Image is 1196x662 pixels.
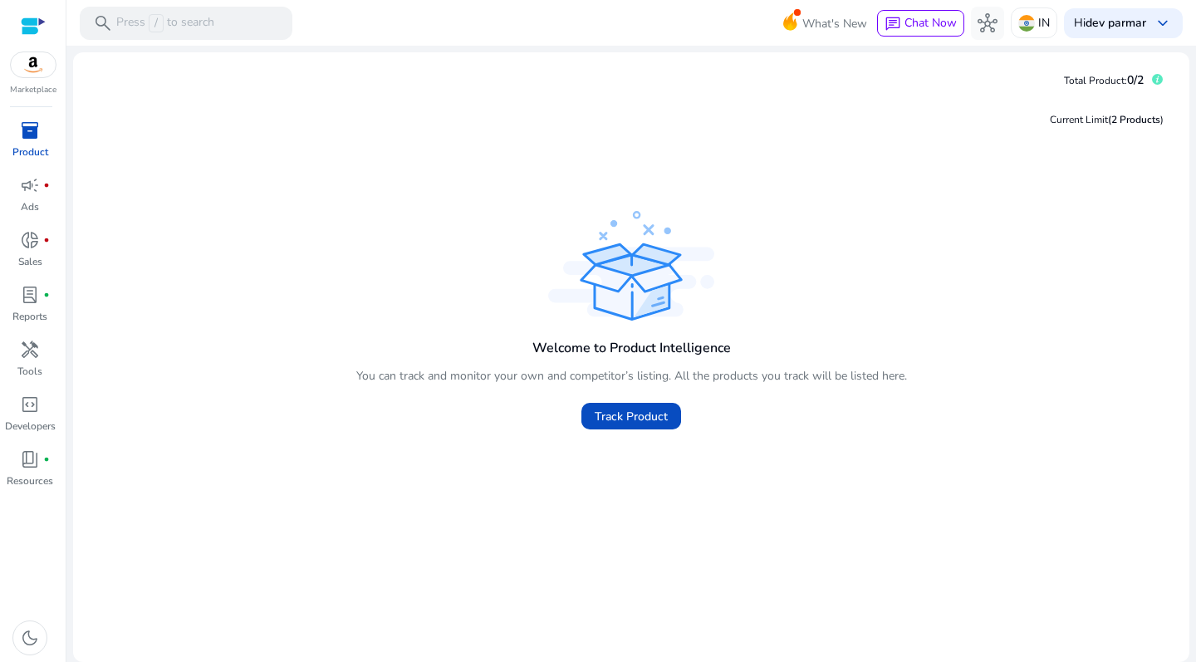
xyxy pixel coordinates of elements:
p: Ads [21,199,39,214]
p: Marketplace [10,84,56,96]
span: fiber_manual_record [43,237,50,243]
span: code_blocks [20,395,40,414]
span: Total Product: [1064,74,1127,87]
p: Hi [1074,17,1146,29]
p: Resources [7,473,53,488]
span: keyboard_arrow_down [1153,13,1173,33]
span: fiber_manual_record [43,182,50,189]
span: What's New [802,9,867,38]
span: inventory_2 [20,120,40,140]
b: dev parmar [1086,15,1146,31]
p: Product [12,145,48,159]
p: Press to search [116,14,214,32]
span: Chat Now [904,15,957,31]
span: fiber_manual_record [43,292,50,298]
img: amazon.svg [11,52,56,77]
span: book_4 [20,449,40,469]
p: Developers [5,419,56,434]
p: Sales [18,254,42,269]
span: donut_small [20,230,40,250]
span: chat [885,16,901,32]
div: Current Limit ) [1050,112,1164,127]
span: search [93,13,113,33]
img: in.svg [1018,15,1035,32]
span: (2 Products [1108,113,1160,126]
span: handyman [20,340,40,360]
span: / [149,14,164,32]
p: Reports [12,309,47,324]
span: hub [978,13,997,33]
span: fiber_manual_record [43,456,50,463]
span: 0/2 [1127,72,1144,88]
span: lab_profile [20,285,40,305]
span: dark_mode [20,628,40,648]
p: Tools [17,364,42,379]
p: IN [1038,8,1050,37]
span: campaign [20,175,40,195]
